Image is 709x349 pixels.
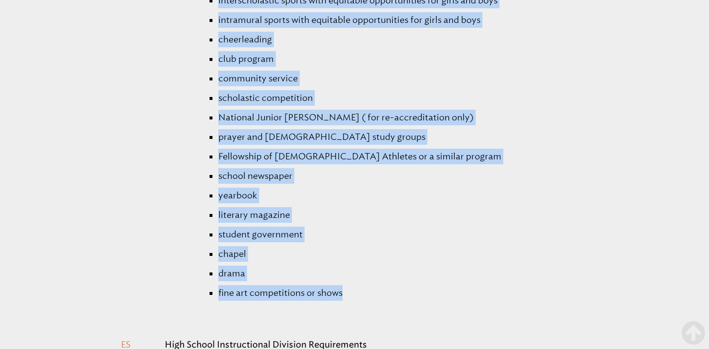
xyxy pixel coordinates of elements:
li: literary magazine [218,207,608,223]
li: drama [218,266,608,281]
li: prayer and [DEMOGRAPHIC_DATA] study groups [218,129,608,145]
li: National Junior [PERSON_NAME] ( for re-accreditation only) [218,110,608,125]
li: student government [218,227,608,242]
li: intramural sports with equitable opportunities for girls and boys [218,12,608,28]
li: school newspaper [218,168,608,184]
li: community service [218,71,608,86]
li: club program [218,51,608,67]
li: Fellowship of [DEMOGRAPHIC_DATA] Athletes or a similar program [218,149,608,164]
li: yearbook [218,188,608,203]
li: cheerleading [218,32,608,47]
li: chapel [218,246,608,262]
li: fine art competitions or shows [218,285,608,301]
li: scholastic competition [218,90,608,106]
